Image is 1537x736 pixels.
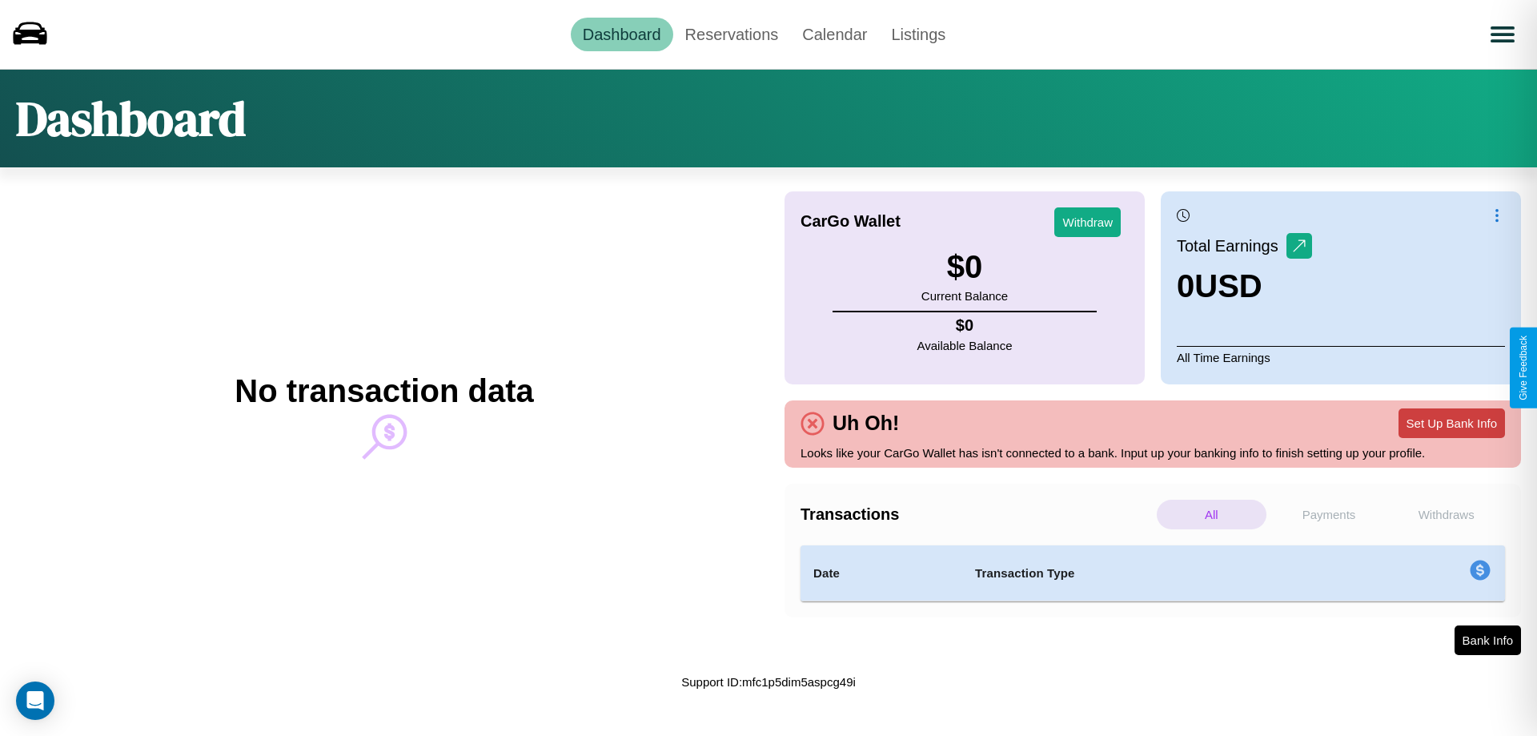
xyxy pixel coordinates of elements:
[825,412,907,435] h4: Uh Oh!
[921,285,1008,307] p: Current Balance
[1177,346,1505,368] p: All Time Earnings
[975,564,1338,583] h4: Transaction Type
[801,505,1153,524] h4: Transactions
[235,373,533,409] h2: No transaction data
[921,249,1008,285] h3: $ 0
[571,18,673,51] a: Dashboard
[1274,500,1384,529] p: Payments
[1157,500,1266,529] p: All
[673,18,791,51] a: Reservations
[790,18,879,51] a: Calendar
[1054,207,1121,237] button: Withdraw
[813,564,949,583] h4: Date
[917,316,1013,335] h4: $ 0
[1399,408,1505,438] button: Set Up Bank Info
[681,671,856,693] p: Support ID: mfc1p5dim5aspcg49i
[1391,500,1501,529] p: Withdraws
[801,545,1505,601] table: simple table
[801,212,901,231] h4: CarGo Wallet
[1455,625,1521,655] button: Bank Info
[879,18,957,51] a: Listings
[917,335,1013,356] p: Available Balance
[801,442,1505,464] p: Looks like your CarGo Wallet has isn't connected to a bank. Input up your banking info to finish ...
[1480,12,1525,57] button: Open menu
[16,86,246,151] h1: Dashboard
[1177,268,1312,304] h3: 0 USD
[1177,231,1286,260] p: Total Earnings
[16,682,54,720] div: Open Intercom Messenger
[1518,336,1529,400] div: Give Feedback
